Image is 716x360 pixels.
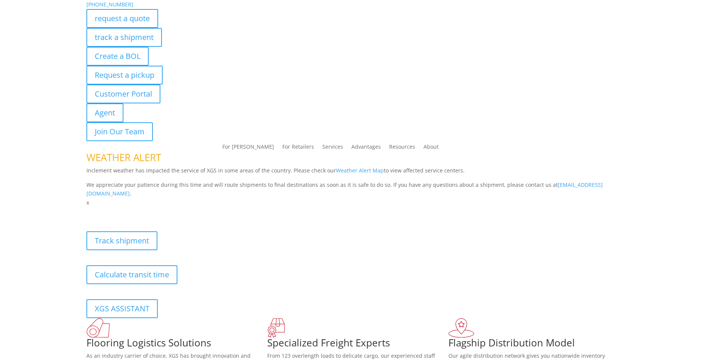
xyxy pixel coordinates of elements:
p: Inclement weather has impacted the service of XGS in some areas of the country. Please check our ... [86,166,630,180]
p: We appreciate your patience during this time and will route shipments to final destinations as so... [86,180,630,198]
a: Create a BOL [86,47,149,66]
a: XGS ASSISTANT [86,299,158,318]
a: Weather Alert Map [336,167,384,174]
img: xgs-icon-total-supply-chain-intelligence-red [86,318,110,338]
a: [PHONE_NUMBER] [86,1,133,8]
a: Customer Portal [86,85,160,103]
p: x [86,198,630,207]
img: xgs-icon-flagship-distribution-model-red [448,318,474,338]
h1: Flagship Distribution Model [448,338,630,351]
a: Services [322,144,343,152]
a: For Retailers [282,144,314,152]
a: request a quote [86,9,158,28]
a: Calculate transit time [86,265,177,284]
a: Track shipment [86,231,157,250]
a: Resources [389,144,415,152]
a: Agent [86,103,123,122]
b: Visibility, transparency, and control for your entire supply chain. [86,208,255,215]
h1: Flooring Logistics Solutions [86,338,268,351]
a: About [423,144,439,152]
h1: Specialized Freight Experts [267,338,448,351]
span: WEATHER ALERT [86,151,161,164]
a: Join Our Team [86,122,153,141]
a: Advantages [351,144,381,152]
img: xgs-icon-focused-on-flooring-red [267,318,285,338]
a: track a shipment [86,28,162,47]
a: Request a pickup [86,66,163,85]
a: For [PERSON_NAME] [222,144,274,152]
